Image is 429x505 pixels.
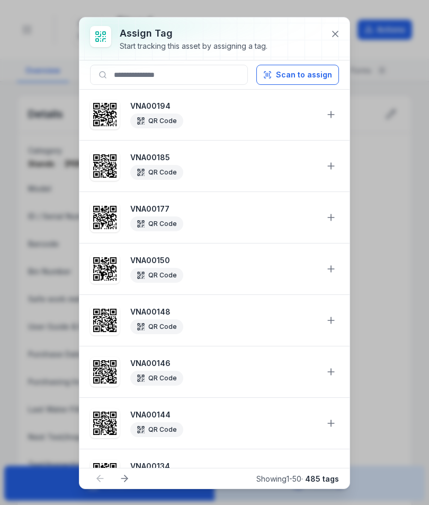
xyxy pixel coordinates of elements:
div: QR Code [130,114,183,128]
span: Showing 1 - 50 · [256,474,339,483]
div: Start tracking this asset by assigning a tag. [120,41,267,51]
strong: VNA00177 [130,204,317,214]
strong: 485 tags [305,474,339,483]
strong: VNA00134 [130,461,317,472]
div: QR Code [130,216,183,231]
strong: VNA00194 [130,101,317,111]
div: QR Code [130,319,183,334]
strong: VNA00185 [130,152,317,163]
div: QR Code [130,422,183,437]
div: QR Code [130,371,183,386]
strong: VNA00150 [130,255,317,266]
div: QR Code [130,268,183,283]
button: Scan to assign [256,65,339,85]
strong: VNA00146 [130,358,317,369]
h3: Assign tag [120,26,267,41]
strong: VNA00148 [130,307,317,317]
strong: VNA00144 [130,410,317,420]
div: QR Code [130,165,183,180]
